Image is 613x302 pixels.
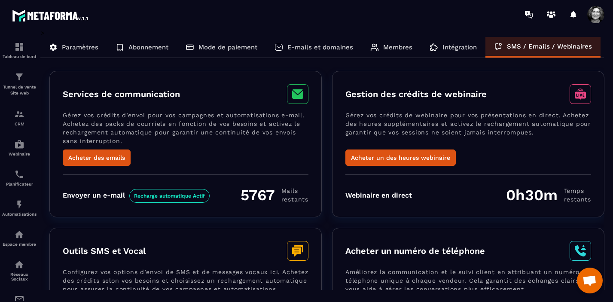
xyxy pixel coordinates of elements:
a: social-networksocial-networkRéseaux Sociaux [2,253,37,288]
p: SMS / Emails / Webinaires [507,43,592,50]
p: E-mails et domaines [287,43,353,51]
div: 0h30m [506,186,591,204]
img: formation [14,72,24,82]
span: Mails [281,186,308,195]
h3: Outils SMS et Vocal [63,246,146,256]
img: formation [14,109,24,119]
a: automationsautomationsEspace membre [2,223,37,253]
p: Espace membre [2,242,37,247]
div: Webinaire en direct [345,191,412,199]
div: Envoyer un e-mail [63,191,210,199]
div: Ouvrir le chat [577,268,603,293]
p: CRM [2,122,37,126]
p: Tunnel de vente Site web [2,84,37,96]
p: Webinaire [2,152,37,156]
p: Gérez vos crédits d’envoi pour vos campagnes et automatisations e-mail. Achetez des packs de cour... [63,111,308,149]
span: restants [281,195,308,204]
p: Planificateur [2,182,37,186]
a: formationformationTableau de bord [2,35,37,65]
h3: Services de communication [63,89,180,99]
img: formation [14,42,24,52]
p: Automatisations [2,212,37,217]
img: logo [12,8,89,23]
div: 5767 [241,186,308,204]
p: Réseaux Sociaux [2,272,37,281]
a: automationsautomationsWebinaire [2,133,37,163]
img: scheduler [14,169,24,180]
p: Abonnement [128,43,168,51]
img: automations [14,229,24,240]
a: formationformationCRM [2,103,37,133]
span: restants [564,195,591,204]
img: social-network [14,259,24,270]
h3: Gestion des crédits de webinaire [345,89,487,99]
a: schedulerschedulerPlanificateur [2,163,37,193]
span: Recharge automatique Actif [129,189,210,203]
p: Mode de paiement [198,43,257,51]
img: automations [14,139,24,149]
a: automationsautomationsAutomatisations [2,193,37,223]
p: Intégration [442,43,477,51]
p: Paramètres [62,43,98,51]
h3: Acheter un numéro de téléphone [345,246,485,256]
img: automations [14,199,24,210]
button: Acheter des emails [63,149,131,166]
p: Gérez vos crédits de webinaire pour vos présentations en direct. Achetez des heures supplémentair... [345,111,591,149]
span: Temps [564,186,591,195]
button: Acheter un des heures webinaire [345,149,456,166]
p: Tableau de bord [2,54,37,59]
a: formationformationTunnel de vente Site web [2,65,37,103]
p: Membres [383,43,412,51]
